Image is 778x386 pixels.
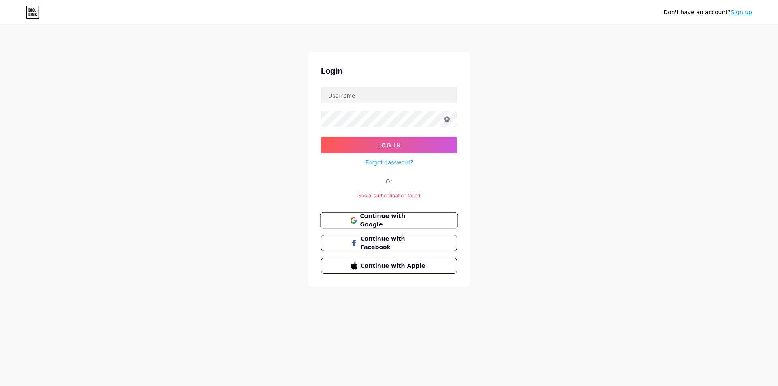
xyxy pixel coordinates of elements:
[321,235,457,251] button: Continue with Facebook
[321,65,457,77] div: Login
[663,8,752,17] div: Don't have an account?
[361,262,427,270] span: Continue with Apple
[360,212,427,229] span: Continue with Google
[320,212,458,229] button: Continue with Google
[321,87,457,103] input: Username
[361,235,427,252] span: Continue with Facebook
[386,177,392,186] div: Or
[321,212,457,228] a: Continue with Google
[377,142,401,149] span: Log In
[321,137,457,153] button: Log In
[321,258,457,274] button: Continue with Apple
[365,158,413,166] a: Forgot password?
[321,192,457,199] div: Social authentication failed
[731,9,752,15] a: Sign up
